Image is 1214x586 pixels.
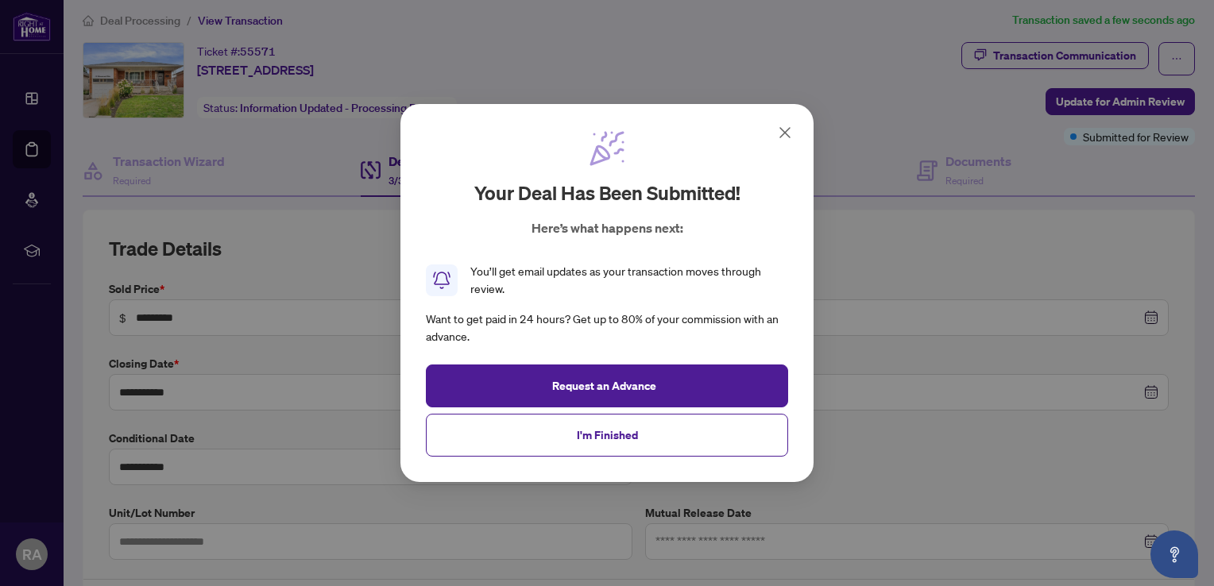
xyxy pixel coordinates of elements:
[577,422,638,448] span: I'm Finished
[1150,530,1198,578] button: Open asap
[552,373,656,399] span: Request an Advance
[470,263,788,298] div: You’ll get email updates as your transaction moves through review.
[426,310,788,345] div: Want to get paid in 24 hours? Get up to 80% of your commission with an advance.
[426,364,788,407] button: Request an Advance
[426,414,788,457] button: I'm Finished
[474,180,740,206] h2: Your deal has been submitted!
[532,218,683,237] p: Here’s what happens next:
